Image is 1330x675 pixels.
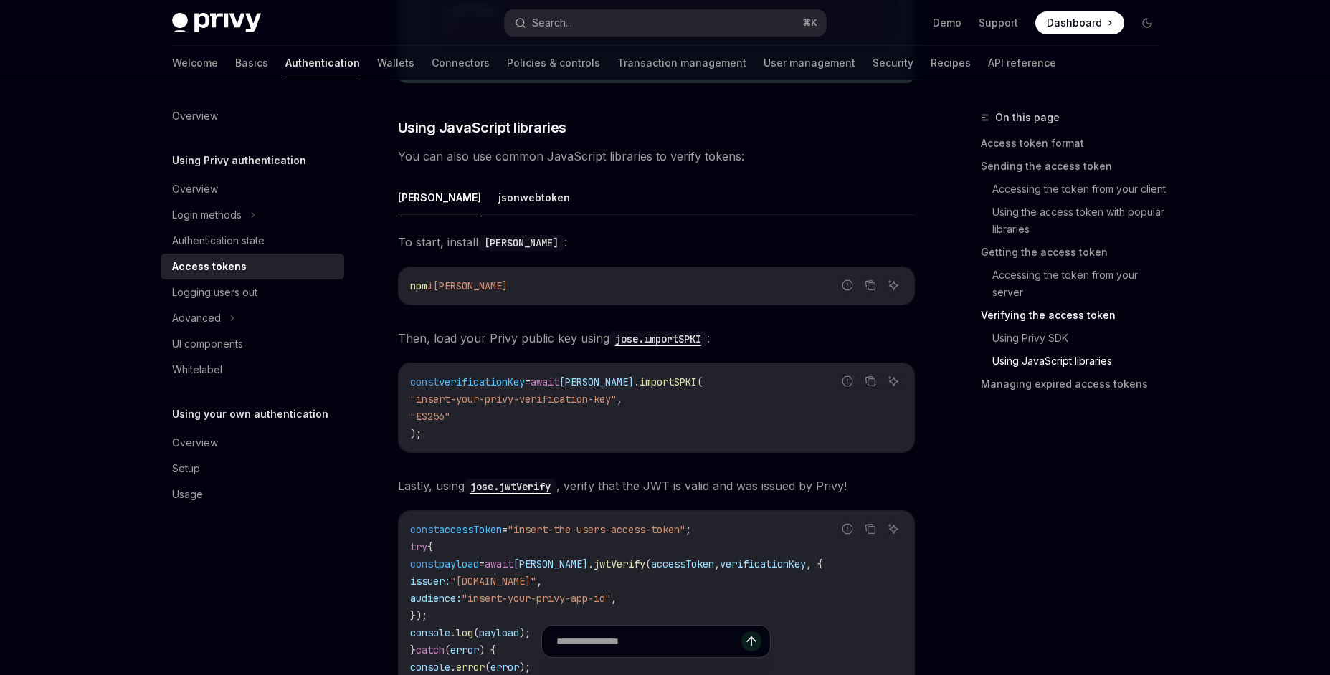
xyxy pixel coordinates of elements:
[861,276,880,295] button: Copy the contents from the code block
[933,16,961,30] a: Demo
[172,152,306,169] h5: Using Privy authentication
[764,46,855,80] a: User management
[508,523,685,536] span: "insert-the-users-access-token"
[439,375,525,388] span: verificationKey
[161,103,344,129] a: Overview
[465,479,556,493] a: jose.jwtVerify
[172,406,328,423] h5: Using your own authentication
[931,46,971,80] a: Recipes
[981,132,1170,155] a: Access token format
[161,228,344,254] a: Authentication state
[485,557,513,570] span: await
[410,557,439,570] span: const
[697,375,703,388] span: (
[532,14,572,32] div: Search...
[410,393,617,406] span: "insert-your-privy-verification-key"
[398,118,566,138] span: Using JavaScript libraries
[161,482,344,507] a: Usage
[172,284,257,301] div: Logging users out
[609,331,707,345] a: jose.importSPKI
[410,427,422,440] span: );
[172,13,261,33] img: dark logo
[172,335,243,353] div: UI components
[172,181,218,198] div: Overview
[172,46,218,80] a: Welcome
[161,456,344,482] a: Setup
[617,393,622,406] span: ,
[507,46,600,80] a: Policies & controls
[617,46,746,80] a: Transaction management
[884,520,903,538] button: Ask AI
[410,410,450,423] span: "ES256"
[432,46,490,80] a: Connectors
[427,279,433,292] span: i
[981,373,1170,396] a: Managing expired access tokens
[377,46,414,80] a: Wallets
[995,109,1060,126] span: On this page
[172,232,265,249] div: Authentication state
[981,241,1170,264] a: Getting the access token
[410,575,450,588] span: issuer:
[161,357,344,383] a: Whitelabel
[559,375,634,388] span: [PERSON_NAME]
[410,279,427,292] span: npm
[645,557,651,570] span: (
[979,16,1018,30] a: Support
[536,575,542,588] span: ,
[714,557,720,570] span: ,
[172,258,247,275] div: Access tokens
[741,631,761,651] button: Send message
[1047,16,1102,30] span: Dashboard
[594,557,645,570] span: jwtVerify
[285,46,360,80] a: Authentication
[531,375,559,388] span: await
[988,46,1056,80] a: API reference
[172,434,218,451] div: Overview
[172,107,218,125] div: Overview
[172,206,242,224] div: Login methods
[992,350,1170,373] a: Using JavaScript libraries
[398,476,915,496] span: Lastly, using , verify that the JWT is valid and was issued by Privy!
[884,276,903,295] button: Ask AI
[634,375,640,388] span: .
[505,10,826,36] button: Search...⌘K
[611,592,617,605] span: ,
[410,540,427,553] span: try
[498,181,570,214] button: jsonwebtoken
[439,557,479,570] span: payload
[161,430,344,456] a: Overview
[235,46,268,80] a: Basics
[685,523,691,536] span: ;
[161,279,344,305] a: Logging users out
[513,557,588,570] span: [PERSON_NAME]
[398,232,915,252] span: To start, install :
[640,375,697,388] span: importSPKI
[1136,11,1159,34] button: Toggle dark mode
[427,540,433,553] span: {
[992,264,1170,304] a: Accessing the token from your server
[651,557,714,570] span: accessToken
[588,557,594,570] span: .
[1035,11,1124,34] a: Dashboard
[609,331,707,347] code: jose.importSPKI
[838,276,857,295] button: Report incorrect code
[992,201,1170,241] a: Using the access token with popular libraries
[398,146,915,166] span: You can also use common JavaScript libraries to verify tokens:
[398,328,915,348] span: Then, load your Privy public key using :
[502,523,508,536] span: =
[806,557,823,570] span: , {
[439,523,502,536] span: accessToken
[410,375,439,388] span: const
[450,575,536,588] span: "[DOMAIN_NAME]"
[981,304,1170,327] a: Verifying the access token
[161,254,344,279] a: Access tokens
[161,331,344,357] a: UI components
[172,460,200,477] div: Setup
[861,372,880,391] button: Copy the contents from the code block
[478,235,564,251] code: [PERSON_NAME]
[992,178,1170,201] a: Accessing the token from your client
[410,609,427,622] span: });
[172,310,221,327] div: Advanced
[410,523,439,536] span: const
[465,479,556,494] code: jose.jwtVerify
